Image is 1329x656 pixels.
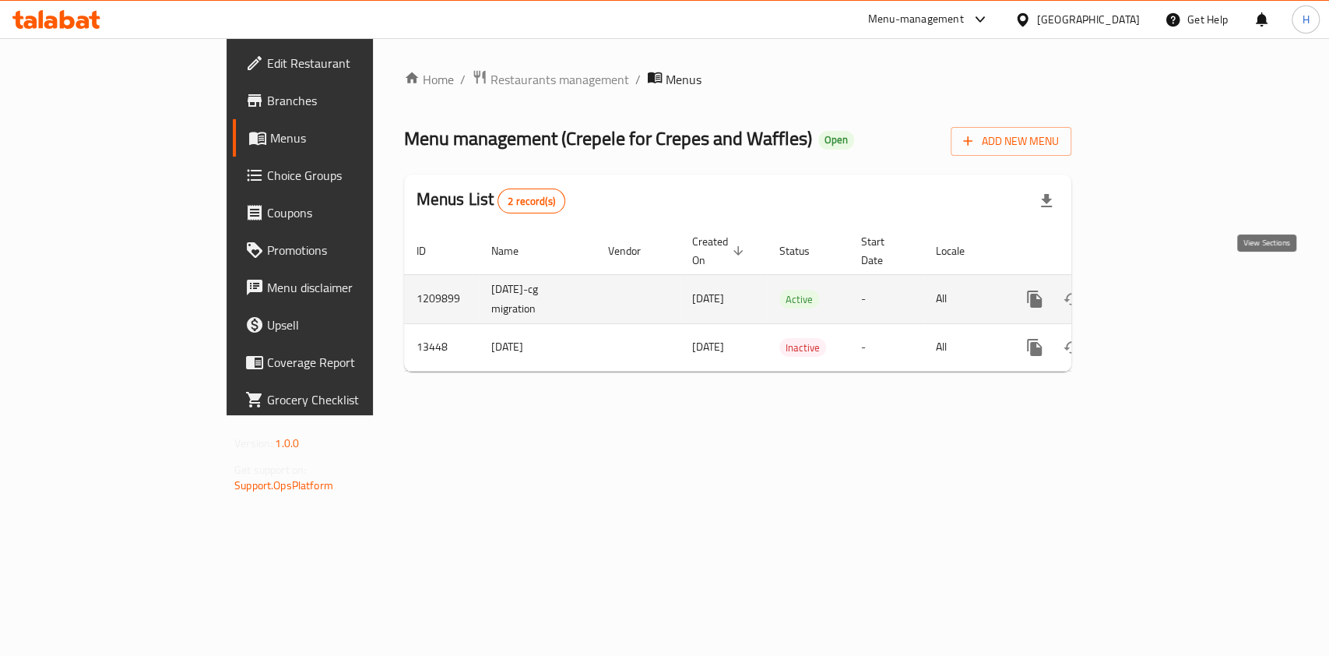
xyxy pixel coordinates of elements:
span: Vendor [608,242,661,260]
span: Edit Restaurant [267,54,436,72]
span: Add New Menu [963,132,1059,151]
a: Coverage Report [233,344,448,381]
span: Active [779,291,819,309]
span: H [1302,11,1309,28]
span: Menus [666,70,701,89]
a: Branches [233,82,448,119]
a: Menus [233,119,448,157]
span: Restaurants management [490,70,629,89]
div: Inactive [779,338,826,357]
span: Branches [267,91,436,110]
div: Total records count [497,189,565,213]
a: Edit Restaurant [233,44,448,82]
span: Open [818,133,854,146]
span: [DATE] [692,288,724,309]
div: Export file [1028,182,1065,220]
th: Actions [1004,227,1178,275]
td: - [849,323,923,371]
a: Coupons [233,194,448,231]
span: Upsell [267,316,436,334]
button: Change Status [1053,280,1091,318]
span: 1.0.0 [275,433,299,453]
span: Menu disclaimer [267,278,436,297]
h2: Menus List [417,188,565,213]
nav: breadcrumb [404,69,1071,90]
span: Promotions [267,241,436,259]
span: Menus [270,129,436,147]
span: [DATE] [692,337,724,357]
li: / [460,70,466,89]
span: Inactive [779,339,826,357]
button: more [1016,329,1053,366]
li: / [635,70,641,89]
span: Menu management ( Crepele for Crepes and Waffles ) [404,121,812,156]
td: [DATE] [479,323,596,371]
span: Choice Groups [267,166,436,185]
span: Coupons [267,203,436,222]
a: Grocery Checklist [233,381,448,418]
div: Open [818,131,854,150]
span: Locale [936,242,985,260]
span: Start Date [861,232,905,270]
button: more [1016,280,1053,318]
a: Choice Groups [233,157,448,194]
span: 2 record(s) [498,194,564,209]
span: Version: [234,433,272,453]
td: [DATE]-cg migration [479,274,596,323]
a: Promotions [233,231,448,269]
td: All [923,323,1004,371]
span: Name [491,242,539,260]
a: Menu disclaimer [233,269,448,306]
span: ID [417,242,446,260]
span: Created On [692,232,748,270]
a: Upsell [233,306,448,344]
span: Get support on: [234,460,306,480]
span: Status [779,242,830,260]
a: Support.OpsPlatform [234,475,333,496]
button: Add New Menu [951,127,1071,156]
td: - [849,274,923,323]
div: [GEOGRAPHIC_DATA] [1037,11,1140,28]
td: All [923,274,1004,323]
span: Coverage Report [267,353,436,372]
span: Grocery Checklist [267,390,436,409]
table: enhanced table [404,227,1178,372]
button: Change Status [1053,329,1091,366]
div: Menu-management [868,10,964,29]
a: Restaurants management [472,69,629,90]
